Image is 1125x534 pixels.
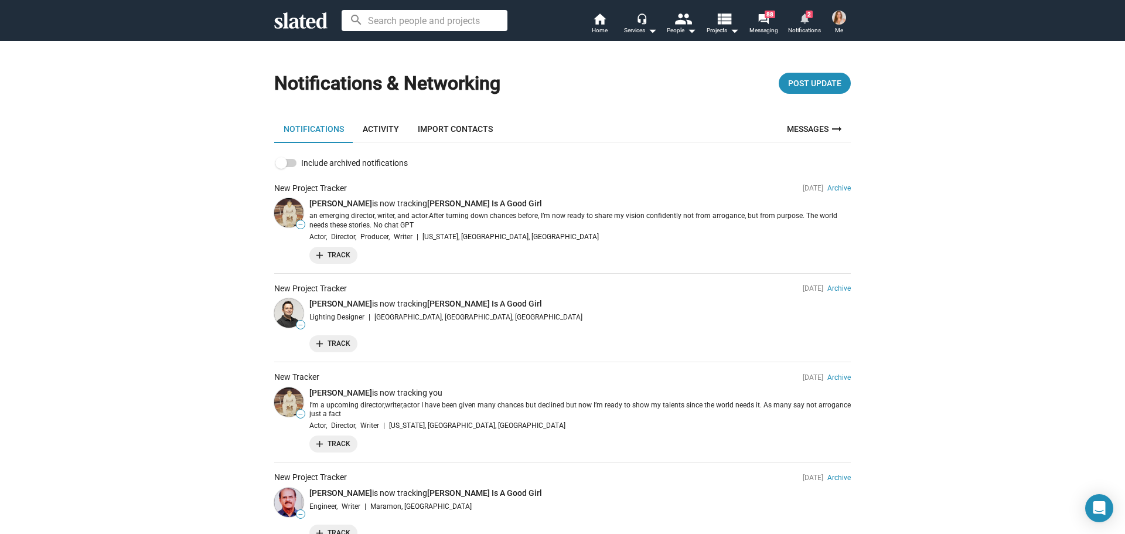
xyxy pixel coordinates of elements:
[296,411,305,418] span: —
[274,488,304,517] img: Abraham varghese
[674,10,691,27] mat-icon: people
[274,488,304,517] a: Abraham varghese —
[727,23,741,38] mat-icon: arrow_drop_down
[314,438,325,449] mat-icon: add
[274,298,304,328] img: Samuel Doty
[827,373,851,382] a: Archive
[645,23,659,38] mat-icon: arrow_drop_down
[274,387,304,417] img: Giovanni Marconi
[309,501,337,512] span: Engineer,
[827,474,851,482] a: Archive
[360,232,390,242] span: Producer,
[331,420,356,431] span: Director,
[749,23,778,38] span: Messaging
[765,11,775,18] span: 88
[342,10,507,31] input: Search people and projects
[835,23,843,38] span: Me
[331,232,356,242] span: Director,
[314,249,325,260] mat-icon: add
[579,12,620,38] a: Home
[636,13,647,23] mat-icon: headset_mic
[364,501,366,512] span: |
[827,284,851,292] a: Archive
[408,115,502,143] a: Import Contacts
[427,299,542,308] a: [PERSON_NAME] Is A Good Girl
[417,232,418,242] span: |
[1085,494,1113,522] div: Open Intercom Messenger
[309,388,372,397] a: [PERSON_NAME]
[780,115,851,143] a: Messages
[370,501,472,512] span: Maramon, [GEOGRAPHIC_DATA]
[374,312,582,322] span: [GEOGRAPHIC_DATA], [GEOGRAPHIC_DATA], [GEOGRAPHIC_DATA]
[806,11,813,18] span: 2
[369,312,370,322] span: |
[592,12,606,26] mat-icon: home
[309,198,851,209] p: is now tracking
[309,232,327,242] span: Actor,
[274,115,353,143] a: Notifications
[592,23,608,38] span: Home
[316,249,350,261] span: Track
[309,488,851,499] p: is now tracking
[799,12,810,23] mat-icon: notifications
[758,13,769,24] mat-icon: forum
[274,372,319,383] div: New Tracker
[715,10,732,27] mat-icon: view_list
[309,401,851,420] p: I’m a upcoming director,writer,actor I have been given many chances but declined but now I’m read...
[309,299,372,308] a: [PERSON_NAME]
[309,312,364,322] span: Lighting Designer
[274,387,304,417] a: Giovanni Marconi —
[309,247,357,264] button: Track
[309,436,357,453] button: Track
[803,474,823,482] span: [DATE]
[274,198,304,227] a: Giovanni Marconi —
[427,488,542,498] a: [PERSON_NAME] Is A Good Girl
[309,335,357,352] button: Track
[827,184,851,192] a: Archive
[830,122,844,136] mat-icon: arrow_right_alt
[309,212,851,230] p: an emerging director, writer, and actor.After turning down chances before, I’m now ready to share...
[743,12,784,38] a: 88Messaging
[661,12,702,38] button: People
[309,199,372,208] a: [PERSON_NAME]
[684,23,698,38] mat-icon: arrow_drop_down
[274,298,304,328] a: Samuel Doty —
[274,183,347,194] div: New Project Tracker
[309,298,851,309] p: is now tracking
[309,387,851,399] p: is now tracking you
[832,11,846,25] img: Esther Paige
[353,115,408,143] a: Activity
[274,283,347,294] div: New Project Tracker
[667,23,696,38] div: People
[422,232,599,242] span: [US_STATE], [GEOGRAPHIC_DATA], [GEOGRAPHIC_DATA]
[309,488,372,498] a: [PERSON_NAME]
[702,12,743,38] button: Projects
[360,420,379,431] span: Writer
[274,472,347,483] div: New Project Tracker
[309,420,327,431] span: Actor,
[296,511,305,518] span: —
[316,338,350,350] span: Track
[383,420,385,431] span: |
[296,222,305,229] span: —
[620,12,661,38] button: Services
[825,8,853,39] button: Esther PaigeMe
[427,199,542,208] a: [PERSON_NAME] Is A Good Girl
[707,23,739,38] span: Projects
[788,23,821,38] span: Notifications
[274,71,500,96] h1: Notifications & Networking
[274,198,304,227] img: Giovanni Marconi
[316,438,350,450] span: Track
[296,322,305,329] span: —
[314,338,325,349] mat-icon: add
[624,23,657,38] div: Services
[803,284,823,292] span: [DATE]
[394,232,412,242] span: Writer
[784,12,825,38] a: 2Notifications
[301,156,408,170] span: Include archived notifications
[779,73,851,94] button: Post Update
[803,184,823,192] span: [DATE]
[803,373,823,382] span: [DATE]
[342,501,360,512] span: Writer
[788,73,841,94] span: Post Update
